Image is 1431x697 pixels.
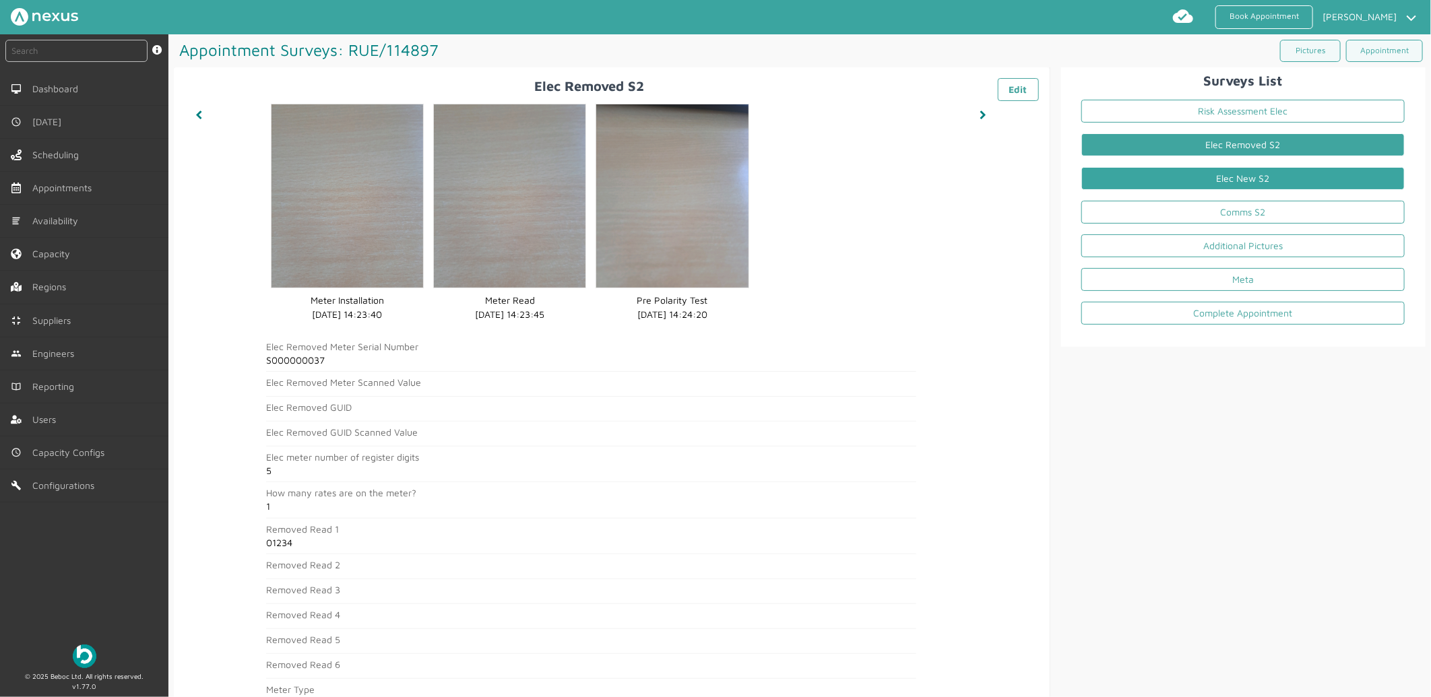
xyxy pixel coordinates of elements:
h2: Elec Removed Meter Serial Number [266,341,916,352]
img: Beboc Logo [73,644,96,668]
img: md-contract.svg [11,315,22,326]
h2: Removed Read 3 [266,585,916,595]
dd: [DATE] 14:24:20 [596,307,748,321]
img: elec_removed_meter_read_image.png [434,104,585,288]
img: md-desktop.svg [11,84,22,94]
h2: How many rates are on the meter? [266,488,916,498]
span: Scheduling [32,150,84,160]
dd: [DATE] 14:23:40 [272,307,423,321]
span: Regions [32,281,71,292]
span: Suppliers [32,315,76,326]
input: Search by: Ref, PostCode, MPAN, MPRN, Account, Customer [5,40,148,62]
h2: Elec Removed GUID [266,402,916,413]
span: Appointments [32,182,97,193]
h2: 01234 [266,537,916,548]
h2: Elec Removed Meter Scanned Value [266,377,916,388]
a: Book Appointment [1215,5,1313,29]
img: md-build.svg [11,480,22,491]
span: Configurations [32,480,100,491]
h2: Surveys List [1067,73,1420,88]
span: [DATE] [32,117,67,127]
a: Additional Pictures [1081,234,1405,257]
h2: Removed Read 1 [266,524,916,535]
span: Capacity [32,248,75,259]
span: Dashboard [32,84,84,94]
img: md-time.svg [11,117,22,127]
img: Nexus [11,8,78,26]
h2: Elec Removed GUID Scanned Value [266,427,916,438]
img: capacity-left-menu.svg [11,248,22,259]
img: md-list.svg [11,215,22,226]
dd: [DATE] 14:23:45 [434,307,585,321]
h2: Meter Type [266,684,916,695]
h2: Elec meter number of register digits [266,452,916,463]
dd: Meter Installation [272,293,423,307]
img: user-left-menu.svg [11,414,22,425]
span: Engineers [32,348,79,359]
h2: 5 [266,465,916,476]
a: Appointment [1346,40,1423,62]
a: Risk Assessment Elec [1081,100,1405,123]
h2: 1 [266,501,916,512]
h1: Appointment Surveys: RUE/114897 ️️️ [174,34,800,65]
h2: Removed Read 2 [266,560,916,570]
a: Meta [1081,268,1405,291]
img: md-people.svg [11,348,22,359]
img: scheduling-left-menu.svg [11,150,22,160]
h2: Elec Removed S2 ️️️ [185,78,1039,94]
img: elec_removed_polarity_image.png [596,104,748,288]
img: md-time.svg [11,447,22,458]
dd: Meter Read [434,293,585,307]
dd: Pre Polarity Test [596,293,748,307]
h2: Removed Read 6 [266,659,916,670]
img: md-book.svg [11,381,22,392]
a: Elec Removed S2 [1081,133,1405,156]
a: Elec New S2 [1081,167,1405,190]
span: Users [32,414,61,425]
img: appointments-left-menu.svg [11,182,22,193]
h2: S000000037 [266,355,916,366]
a: Complete Appointment [1081,302,1405,325]
span: Reporting [32,381,79,392]
a: Pictures [1280,40,1341,62]
a: Comms S2 [1081,201,1405,224]
h2: Removed Read 5 [266,634,916,645]
img: elec_removed_installation_image.png [272,104,423,288]
img: regions.left-menu.svg [11,281,22,292]
a: Edit [998,78,1039,101]
h2: Removed Read 4 [266,609,916,620]
span: Availability [32,215,84,226]
span: Capacity Configs [32,447,110,458]
img: md-cloud-done.svg [1172,5,1194,27]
